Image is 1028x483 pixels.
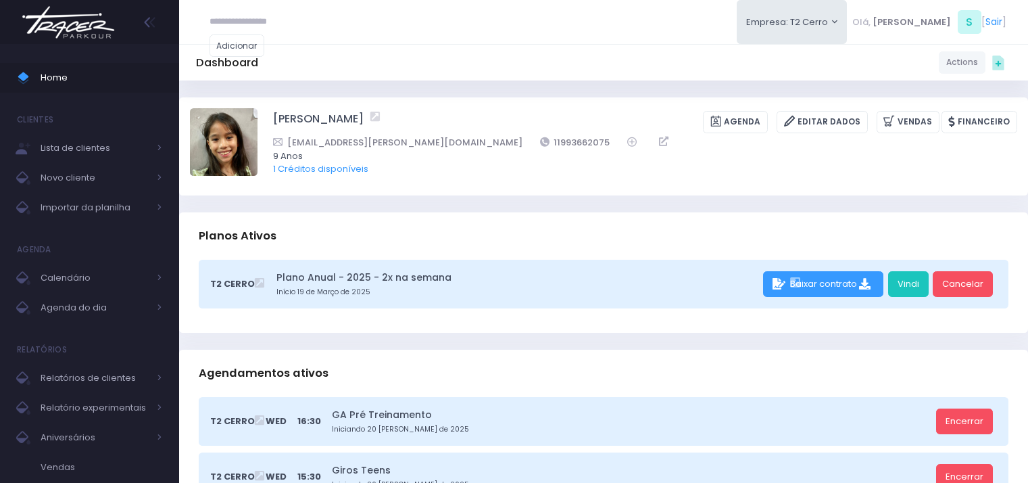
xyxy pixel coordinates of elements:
div: Quick actions [985,49,1011,75]
a: Editar Dados [777,111,868,133]
span: Lista de clientes [41,139,149,157]
span: Aniversários [41,429,149,446]
img: Catharina Morais Ablas [190,108,258,176]
h3: Planos Ativos [199,216,276,255]
span: Calendário [41,269,149,287]
a: Plano Anual - 2025 - 2x na semana [276,271,758,285]
a: Cancelar [933,271,993,297]
a: 1 Créditos disponíveis [273,162,368,175]
span: Novo cliente [41,169,149,187]
span: Agenda do dia [41,299,149,317]
a: Agenda [703,111,768,133]
h3: Agendamentos ativos [199,354,328,392]
a: GA Pré Treinamento [332,408,931,422]
span: T2 Cerro [210,277,255,291]
a: Financeiro [941,111,1017,133]
a: Actions [939,51,985,74]
a: [PERSON_NAME] [273,111,364,133]
h4: Relatórios [17,336,67,363]
a: Vindi [888,271,929,297]
span: Olá, [852,16,871,29]
div: [ ] [847,7,1011,37]
a: Sair [985,15,1002,29]
h5: Dashboard [196,56,258,70]
span: S [958,10,981,34]
span: Importar da planilha [41,199,149,216]
span: T2 Cerro [210,415,255,428]
h4: Clientes [17,106,53,133]
span: 16:30 [297,415,321,428]
a: Encerrar [936,409,993,434]
span: Wed [266,415,287,428]
a: [EMAIL_ADDRESS][PERSON_NAME][DOMAIN_NAME] [273,135,522,149]
label: Alterar foto de perfil [190,108,258,180]
div: Baixar contrato [763,271,883,297]
span: Relatórios de clientes [41,369,149,387]
small: Iniciando 20 [PERSON_NAME] de 2025 [332,424,931,435]
small: Início 19 de Março de 2025 [276,287,758,298]
a: Giros Teens [332,463,931,478]
span: Vendas [41,459,162,476]
a: 11993662075 [540,135,610,149]
span: 9 Anos [273,149,1000,163]
a: Vendas [877,111,939,133]
h4: Agenda [17,236,51,263]
span: Home [41,69,162,87]
span: [PERSON_NAME] [873,16,951,29]
a: Adicionar [210,34,265,57]
span: Relatório experimentais [41,399,149,417]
